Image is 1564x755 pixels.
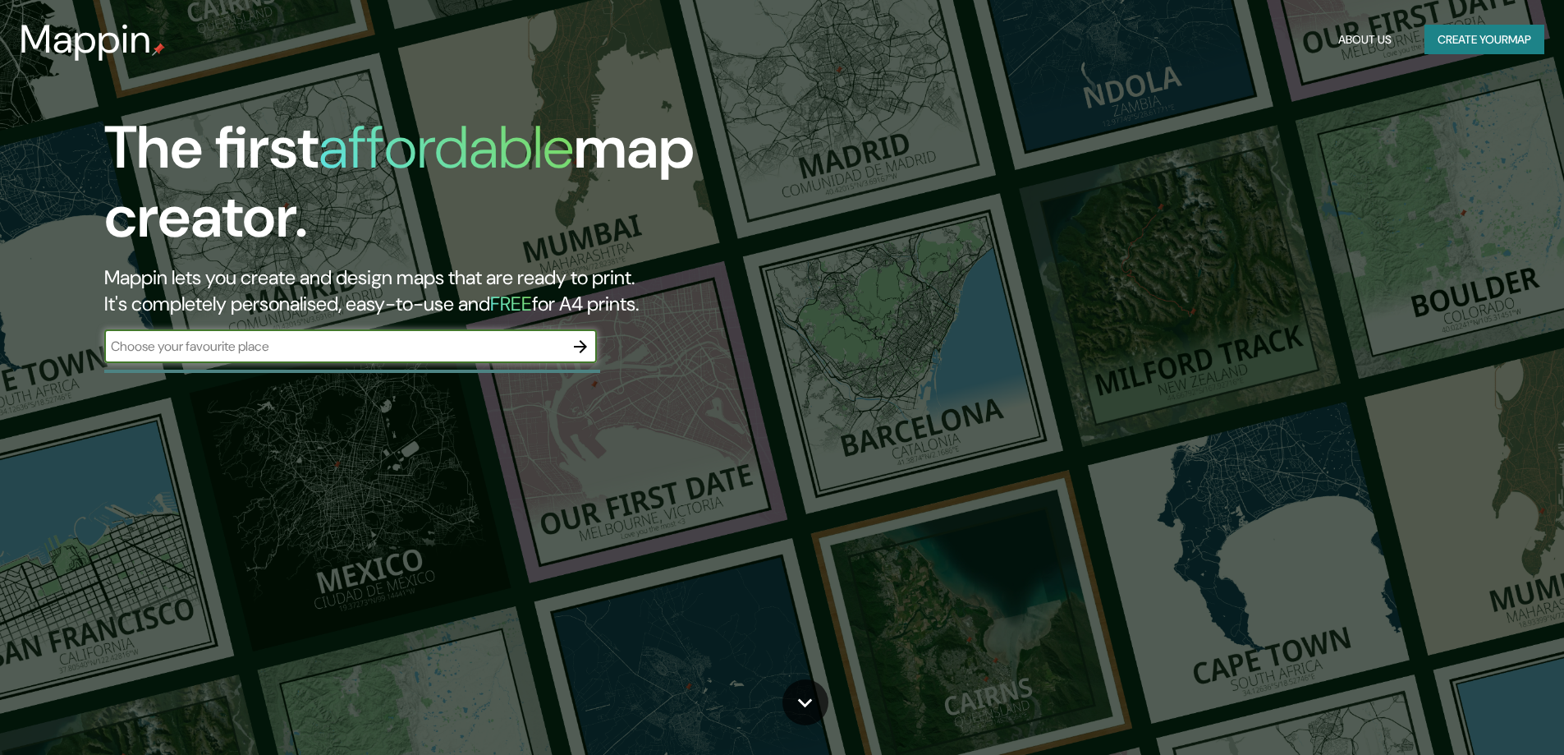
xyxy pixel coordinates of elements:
[319,109,574,186] h1: affordable
[1424,25,1544,55] button: Create yourmap
[104,265,887,317] h2: Mappin lets you create and design maps that are ready to print. It's completely personalised, eas...
[1332,25,1398,55] button: About Us
[152,43,165,56] img: mappin-pin
[20,16,152,62] h3: Mappin
[104,337,564,356] input: Choose your favourite place
[490,291,532,316] h5: FREE
[104,113,887,265] h1: The first map creator.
